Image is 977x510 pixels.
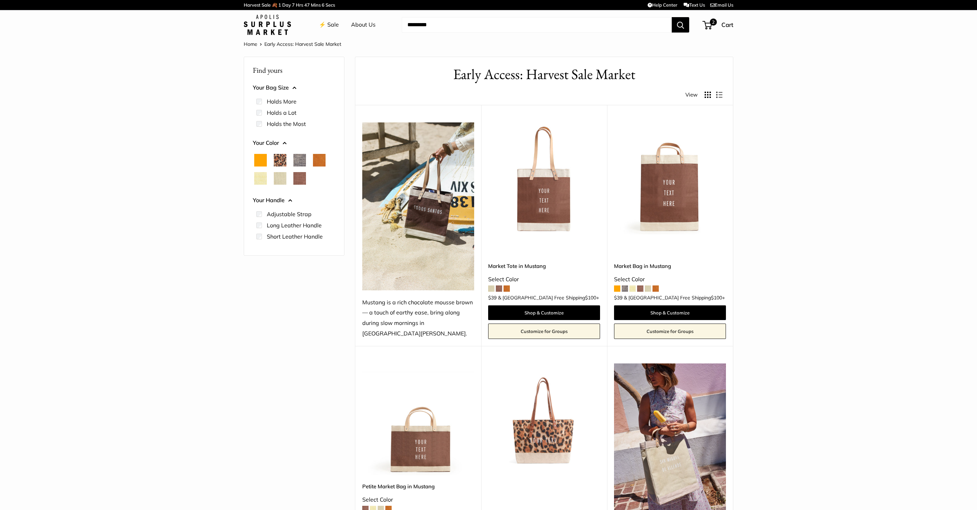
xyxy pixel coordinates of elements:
button: Cognac [313,154,326,167]
h1: Early Access: Harvest Sale Market [366,64,722,85]
label: Adjustable Strap [267,210,312,218]
span: Secs [326,2,335,8]
a: Shop & Customize [488,305,600,320]
span: Hrs [296,2,303,8]
a: ⚡️ Sale [319,20,339,30]
a: Email Us [710,2,733,8]
label: Holds the Most [267,120,306,128]
a: Petite Market Bag in Mustang [362,482,474,490]
a: Help Center [648,2,677,8]
span: 47 [304,2,310,8]
button: Display products as list [716,92,722,98]
button: Mustang [293,172,306,185]
a: Market Tote in MustangMarket Tote in Mustang [488,122,600,234]
span: 7 [292,2,295,8]
span: Mins [311,2,321,8]
a: About Us [351,20,376,30]
span: 2 [710,19,717,26]
span: & [GEOGRAPHIC_DATA] Free Shipping + [624,295,725,300]
img: Petite Market Bag in Mustang [362,363,474,475]
label: Short Leather Handle [267,232,323,241]
a: Market Bag in MustangMarket Bag in Mustang [614,122,726,234]
button: Your Bag Size [253,83,335,93]
button: Mint Sorbet [274,172,286,185]
a: Home [244,41,257,47]
span: Day [282,2,291,8]
a: Market Tote in Mustang [488,262,600,270]
span: 6 [322,2,325,8]
button: Orange [254,154,267,167]
div: Select Color [362,495,474,505]
label: Holds a Lot [267,108,297,117]
a: Petite Market Bag in MustangPetite Market Bag in Mustang [362,363,474,475]
button: Search [672,17,689,33]
img: Market Bag in Mustang [614,122,726,234]
label: Holds More [267,97,297,106]
span: Cart [721,21,733,28]
a: 2 Cart [703,19,733,30]
span: $100 [585,295,596,301]
span: 1 [278,2,281,8]
a: Shop & Customize [614,305,726,320]
a: description_Make it yours with custom printed text.Shoulder Market Bag in Cheetah Print [488,363,600,475]
a: Market Bag in Mustang [614,262,726,270]
button: Daisy [254,172,267,185]
img: Market Tote in Mustang [488,122,600,234]
button: Display products as grid [705,92,711,98]
span: View [685,90,698,100]
img: Apolis: Surplus Market [244,15,291,35]
button: Your Handle [253,195,335,206]
nav: Breadcrumb [244,40,341,49]
a: Customize for Groups [488,324,600,339]
img: Mustang is a rich chocolate mousse brown — a touch of earthy ease, bring along during slow mornin... [362,122,474,290]
p: Find yours [253,63,335,77]
span: $39 [614,295,622,301]
span: $39 [488,295,497,301]
div: Mustang is a rich chocolate mousse brown — a touch of earthy ease, bring along during slow mornin... [362,297,474,339]
input: Search... [402,17,672,33]
button: Chambray [293,154,306,167]
label: Long Leather Handle [267,221,322,229]
span: & [GEOGRAPHIC_DATA] Free Shipping + [498,295,599,300]
span: $100 [711,295,722,301]
span: Early Access: Harvest Sale Market [264,41,341,47]
button: Cheetah [274,154,286,167]
a: Text Us [684,2,705,8]
div: Select Color [614,274,726,285]
a: Customize for Groups [614,324,726,339]
div: Select Color [488,274,600,285]
button: Your Color [253,138,335,148]
img: description_Make it yours with custom printed text. [488,363,600,475]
